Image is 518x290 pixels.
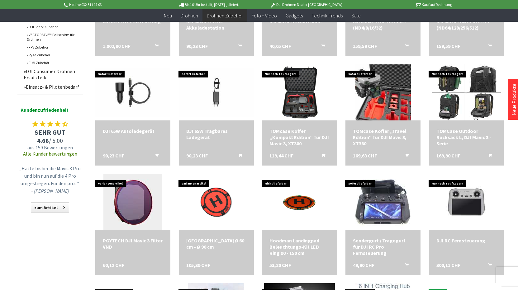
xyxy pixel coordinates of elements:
[207,12,243,19] span: Drohnen Zubehör
[353,18,413,31] a: DJI Mavic 3 ND-Filterset (ND4/8/16/32) 159,59 CHF In den Warenkorb
[355,174,411,230] img: Sendergurt / Tragegurt für DJI RC Pro Fernsteuerung
[160,1,257,8] p: Bis 16 Uhr bestellt, [DATE] geliefert.
[353,18,413,31] div: DJI Mavic 3 ND-Filterset (ND4/8/16/32)
[17,144,83,151] span: aus 159 Bewertungen
[286,12,303,19] span: Gadgets
[355,64,411,120] img: TOMcase Koffer „Travel Edition“ für DJI Mavic 3, XT380
[21,82,83,91] a: Einsatz- & Pilotenbedarf
[63,1,160,8] p: Hotline 032 511 11 03
[103,262,124,268] span: 60,12 CHF
[436,152,460,159] span: 169,90 CHF
[147,152,162,161] button: In den Warenkorb
[269,237,330,256] a: Hoodman Landingpad Beleuchtungs-Kit LED Ring 90 - 150 cm 53,20 CHF
[103,237,163,250] a: PGYTECH DJI Mavic 3 Filter VND 60,12 CHF
[351,12,361,19] span: Sale
[103,43,131,49] span: 1.002,90 CHF
[188,174,244,230] img: Hoodman Landeplatz Ø 60 cm - Ø 90 cm
[353,43,377,49] span: 159,59 CHF
[353,128,413,147] div: TOMcase Koffer „Travel Edition“ für DJI Mavic 3, XT380
[353,237,413,256] a: Sendergurt / Tragegurt für DJI RC Pro Fernsteuerung 49,90 CHF In den Warenkorb
[353,262,374,268] span: 49,90 CHF
[24,59,83,67] a: FIMI Zubehör
[355,1,452,8] p: Kauf auf Rechnung
[24,23,83,31] a: DJI Spark Zubehör
[34,188,69,194] em: [PERSON_NAME]
[19,165,81,194] p: „Hatte bisher die Mavic 3 Pro und bin nun auf die 4 Pro umgestiegen. Für den pro...“ –
[164,12,172,19] span: Neu
[436,237,497,244] a: DJI RC Fernsteuerung 300,11 CHF In den Warenkorb
[353,237,413,256] div: Sendergurt / Tragegurt für DJI RC Pro Fernsteuerung
[481,152,496,161] button: In den Warenkorb
[397,152,412,161] button: In den Warenkorb
[269,128,330,147] a: TOMcase Koffer „Kompakt Edition“ für DJI Mavic 3, XT300 119,44 CHF In den Warenkorb
[307,9,347,22] a: Technik-Trends
[272,174,328,230] img: Hoodman Landingpad Beleuchtungs-Kit LED Ring 90 - 150 cm
[314,43,329,51] button: In den Warenkorb
[397,43,412,51] button: In den Warenkorb
[436,262,460,268] span: 300,11 CHF
[186,18,246,31] a: DJI Mavic 3 Serie Akkuladestation 90,23 CHF In den Warenkorb
[103,174,162,230] img: PGYTECH DJI Mavic 3 Filter VND
[432,64,501,120] img: TOMCase Outdoor Rucksack L, DJI Mavic 3 -Serie
[24,51,83,59] a: Ryze Zubehör
[481,43,496,51] button: In den Warenkorb
[17,137,83,144] span: / 5.00
[397,262,412,270] button: In den Warenkorb
[24,43,83,51] a: FPV Zubehör
[23,151,77,157] a: Alle Kundenbewertungen
[103,237,163,250] div: PGYTECH DJI Mavic 3 Filter VND
[31,202,69,213] a: zum Artikel
[186,152,208,159] span: 90,23 CHF
[103,128,163,134] div: DJI 65W Autoladegerät
[436,237,497,244] div: DJI RC Fernsteuerung
[147,43,162,51] button: In den Warenkorb
[181,12,198,19] span: Drohnen
[314,152,329,161] button: In den Warenkorb
[481,262,496,270] button: In den Warenkorb
[353,128,413,147] a: TOMcase Koffer „Travel Edition“ für DJI Mavic 3, XT380 169,63 CHF In den Warenkorb
[17,128,83,137] span: SEHR GUT
[37,137,49,144] span: 4.68
[436,128,497,147] a: TOMCase Outdoor Rucksack L, DJI Mavic 3 -Serie 169,90 CHF In den Warenkorb
[511,84,517,115] a: Neue Produkte
[21,67,83,82] a: DJI Consumer Drohnen Ersatzteile
[436,18,497,31] div: DJI Mavic 3 ND-Filterset (ND64/128/256/512)
[269,152,293,159] span: 119,44 CHF
[186,237,246,250] a: [GEOGRAPHIC_DATA] Ø 60 cm - Ø 90 cm 105,39 CHF
[103,152,124,159] span: 90,23 CHF
[353,152,377,159] span: 169,63 CHF
[186,128,246,140] div: DJI 65W Tragbares Ladegerät
[95,68,170,118] img: DJI 65W Autoladegerät
[186,128,246,140] a: DJI 65W Tragbares Ladegerät 90,23 CHF In den Warenkorb
[269,262,291,268] span: 53,20 CHF
[272,64,328,120] img: TOMcase Koffer „Kompakt Edition“ für DJI Mavic 3, XT300
[257,1,354,8] p: DJI Drohnen Dealer [GEOGRAPHIC_DATA]
[347,9,365,22] a: Sale
[186,237,246,250] div: [GEOGRAPHIC_DATA] Ø 60 cm - Ø 90 cm
[231,43,246,51] button: In den Warenkorb
[269,237,330,256] div: Hoodman Landingpad Beleuchtungs-Kit LED Ring 90 - 150 cm
[159,9,176,22] a: Neu
[436,128,497,147] div: TOMCase Outdoor Rucksack L, DJI Mavic 3 -Serie
[21,106,80,117] span: Kundenzufriedenheit
[269,128,330,147] div: TOMcase Koffer „Kompakt Edition“ für DJI Mavic 3, XT300
[438,174,494,230] img: DJI RC Fernsteuerung
[281,9,307,22] a: Gadgets
[436,18,497,31] a: DJI Mavic 3 ND-Filterset (ND64/128/256/512) 159,59 CHF In den Warenkorb
[202,9,247,22] a: Drohnen Zubehör
[231,152,246,161] button: In den Warenkorb
[186,262,210,268] span: 105,39 CHF
[179,68,254,118] img: DJI 65W Tragbares Ladegerät
[24,31,83,43] a: VECTORSAVE™ Fallschirm für Drohnen
[103,128,163,134] a: DJI 65W Autoladegerät 90,23 CHF In den Warenkorb
[186,43,208,49] span: 90,23 CHF
[186,18,246,31] div: DJI Mavic 3 Serie Akkuladestation
[269,43,291,49] span: 40,05 CHF
[436,43,460,49] span: 159,59 CHF
[176,9,202,22] a: Drohnen
[247,9,281,22] a: Foto + Video
[311,12,343,19] span: Technik-Trends
[252,12,277,19] span: Foto + Video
